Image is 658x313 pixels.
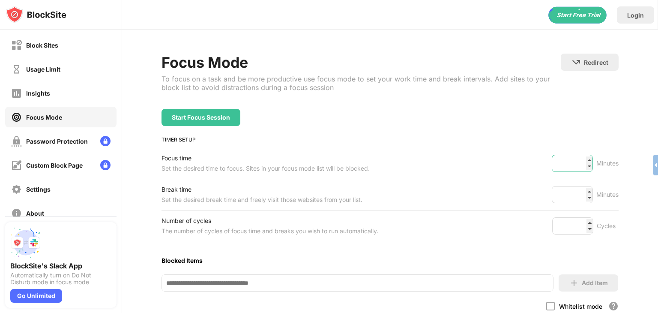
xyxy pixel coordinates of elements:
div: Redirect [584,59,608,66]
div: Automatically turn on Do Not Disturb mode in focus mode [10,272,111,286]
div: Block Sites [26,42,58,49]
img: lock-menu.svg [100,136,111,146]
div: Set the desired break time and freely visit those websites from your list. [162,195,362,205]
div: Whitelist mode [559,303,602,310]
div: Insights [26,90,50,97]
div: BlockSite's Slack App [10,262,111,270]
div: Cycles [597,221,619,231]
img: logo-blocksite.svg [6,6,66,23]
div: Minutes [596,190,619,200]
div: Blocked Items [162,257,619,264]
div: Login [627,12,644,19]
div: Password Protection [26,138,88,145]
div: Set the desired time to focus. Sites in your focus mode list will be blocked. [162,163,370,174]
img: focus-on.svg [11,112,22,123]
div: Focus Mode [162,54,561,71]
img: time-usage-off.svg [11,64,22,75]
div: Usage Limit [26,66,60,73]
div: To focus on a task and be more productive use focus mode to set your work time and break interval... [162,75,561,92]
img: push-slack.svg [10,227,41,258]
img: block-off.svg [11,40,22,51]
img: settings-off.svg [11,184,22,195]
img: lock-menu.svg [100,160,111,170]
div: TIMER SETUP [162,136,619,143]
div: Add Item [582,280,608,286]
div: animation [548,6,607,24]
div: Minutes [596,158,619,169]
div: The number of cycles of focus time and breaks you wish to run automatically. [162,226,378,236]
div: Settings [26,186,51,193]
img: customize-block-page-off.svg [11,160,22,171]
div: Custom Block Page [26,162,83,169]
img: insights-off.svg [11,88,22,99]
div: Start Focus Session [172,114,230,121]
div: Focus time [162,153,370,163]
div: Focus Mode [26,114,62,121]
div: Break time [162,184,362,195]
div: Number of cycles [162,216,378,226]
div: Go Unlimited [10,289,62,303]
div: About [26,210,44,217]
img: password-protection-off.svg [11,136,22,147]
img: about-off.svg [11,208,22,219]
